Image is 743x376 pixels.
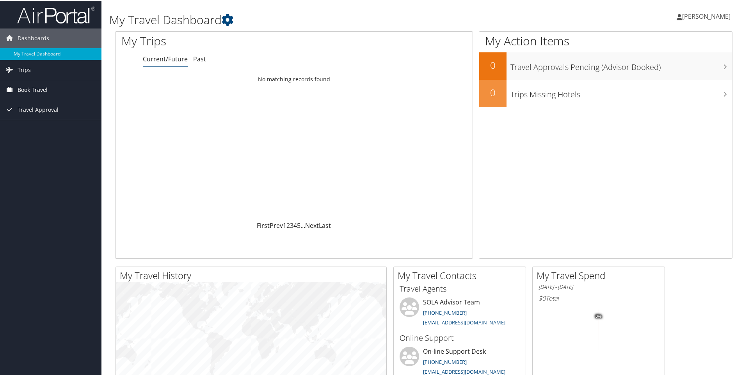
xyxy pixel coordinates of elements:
[423,318,505,325] a: [EMAIL_ADDRESS][DOMAIN_NAME]
[18,59,31,79] span: Trips
[18,79,48,99] span: Book Travel
[423,308,467,315] a: [PHONE_NUMBER]
[109,11,529,27] h1: My Travel Dashboard
[305,220,319,229] a: Next
[479,85,507,98] h2: 0
[17,5,95,23] img: airportal-logo.png
[18,99,59,119] span: Travel Approval
[479,52,732,79] a: 0Travel Approvals Pending (Advisor Booked)
[479,58,507,71] h2: 0
[423,358,467,365] a: [PHONE_NUMBER]
[18,28,49,47] span: Dashboards
[143,54,188,63] a: Current/Future
[539,283,659,290] h6: [DATE] - [DATE]
[257,220,270,229] a: First
[510,57,732,72] h3: Travel Approvals Pending (Advisor Booked)
[293,220,297,229] a: 4
[595,313,602,318] tspan: 0%
[398,268,526,281] h2: My Travel Contacts
[297,220,300,229] a: 5
[270,220,283,229] a: Prev
[283,220,286,229] a: 1
[120,268,386,281] h2: My Travel History
[510,84,732,99] h3: Trips Missing Hotels
[319,220,331,229] a: Last
[539,293,546,302] span: $0
[479,79,732,106] a: 0Trips Missing Hotels
[396,297,524,329] li: SOLA Advisor Team
[682,11,731,20] span: [PERSON_NAME]
[300,220,305,229] span: …
[116,72,473,86] td: No matching records found
[537,268,665,281] h2: My Travel Spend
[423,367,505,374] a: [EMAIL_ADDRESS][DOMAIN_NAME]
[539,293,659,302] h6: Total
[677,4,738,27] a: [PERSON_NAME]
[479,32,732,48] h1: My Action Items
[193,54,206,63] a: Past
[286,220,290,229] a: 2
[290,220,293,229] a: 3
[400,283,520,294] h3: Travel Agents
[400,332,520,343] h3: Online Support
[121,32,318,48] h1: My Trips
